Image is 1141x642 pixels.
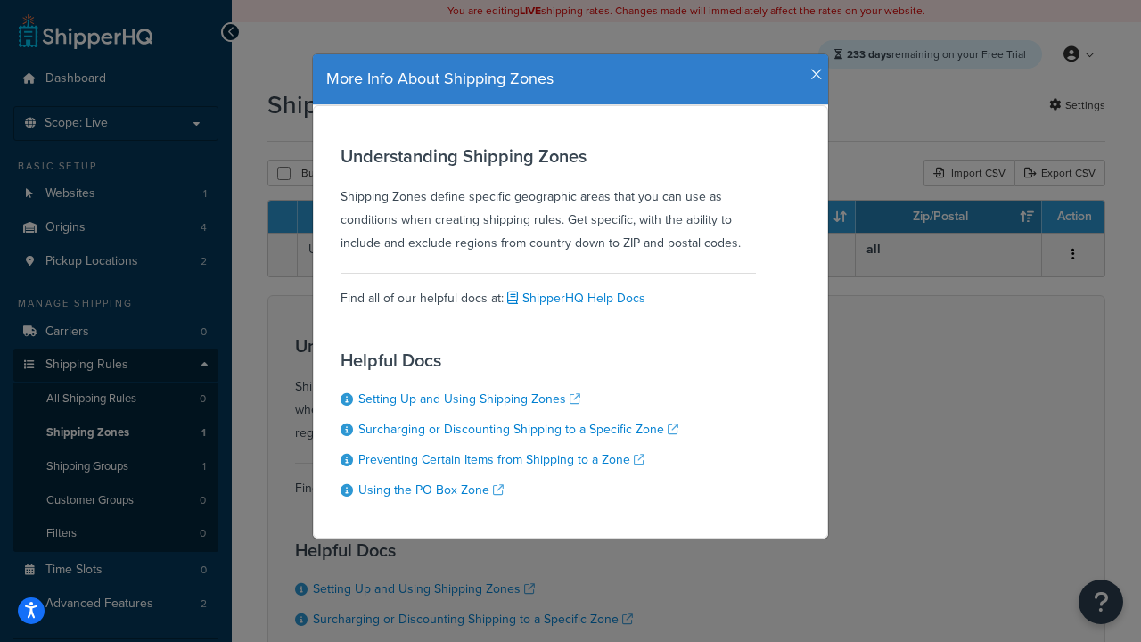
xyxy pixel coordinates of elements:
[358,481,504,499] a: Using the PO Box Zone
[358,450,644,469] a: Preventing Certain Items from Shipping to a Zone
[504,289,645,308] a: ShipperHQ Help Docs
[326,68,815,91] h4: More Info About Shipping Zones
[341,273,756,310] div: Find all of our helpful docs at:
[341,350,678,370] h3: Helpful Docs
[341,146,756,255] div: Shipping Zones define specific geographic areas that you can use as conditions when creating ship...
[341,146,756,166] h3: Understanding Shipping Zones
[358,390,580,408] a: Setting Up and Using Shipping Zones
[358,420,678,439] a: Surcharging or Discounting Shipping to a Specific Zone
